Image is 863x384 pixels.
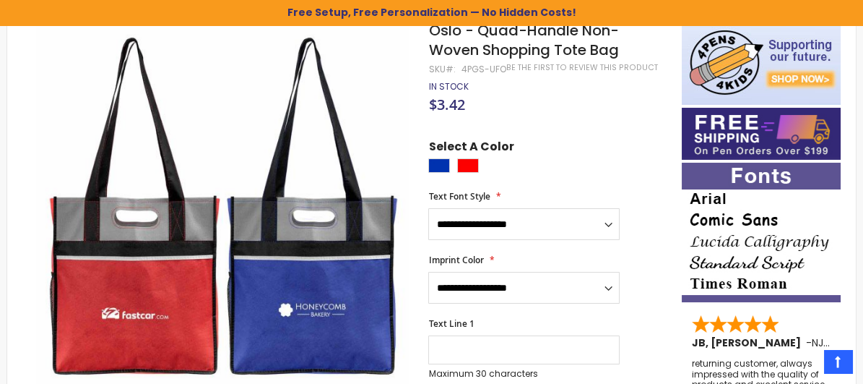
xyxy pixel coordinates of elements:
span: NJ [812,336,830,350]
span: Oslo - Quad-Handle Non-Woven Shopping Tote Bag [428,20,618,60]
img: Free shipping on orders over $199 [682,108,841,160]
div: Availability [428,81,468,93]
a: Be the first to review this product [506,62,657,73]
p: Maximum 30 characters [428,368,620,380]
div: Blue [428,158,450,173]
strong: SKU [428,63,455,75]
img: 4pens 4 kids [682,21,841,105]
img: font-personalization-examples [682,163,841,302]
span: Select A Color [428,139,513,158]
iframe: Google Customer Reviews [744,345,863,384]
span: Text Font Style [428,190,490,202]
div: 4PGS-UFO [461,64,506,75]
span: Text Line 1 [428,317,474,330]
span: $3.42 [428,95,464,114]
span: JB, [PERSON_NAME] [692,336,806,350]
span: Imprint Color [428,254,483,266]
div: Red [457,158,479,173]
span: In stock [428,80,468,93]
